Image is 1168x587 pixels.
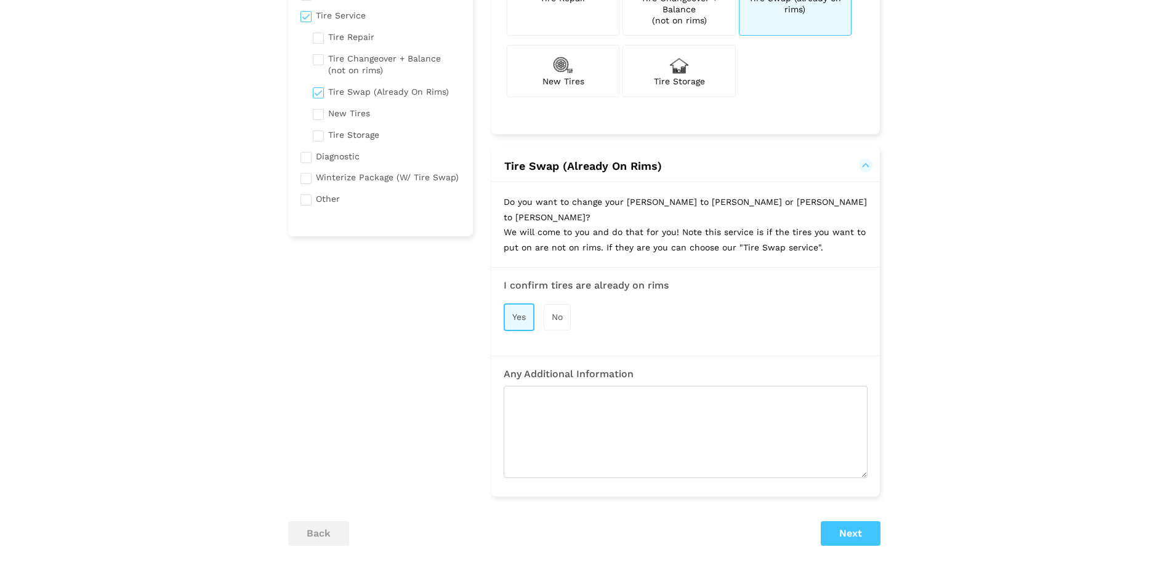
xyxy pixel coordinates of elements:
p: Do you want to change your [PERSON_NAME] to [PERSON_NAME] or [PERSON_NAME] to [PERSON_NAME]? We w... [491,182,880,267]
span: Yes [512,312,526,322]
button: back [288,521,349,546]
h3: I confirm tires are already on rims [504,280,868,291]
button: Tire Swap (Already On Rims) [504,159,868,174]
h3: Any Additional Information [504,369,868,380]
span: No [552,312,563,322]
button: Next [821,521,880,546]
span: Tire Swap (Already On Rims) [504,159,662,172]
span: Tire Storage [654,76,705,86]
span: New Tires [542,76,584,86]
